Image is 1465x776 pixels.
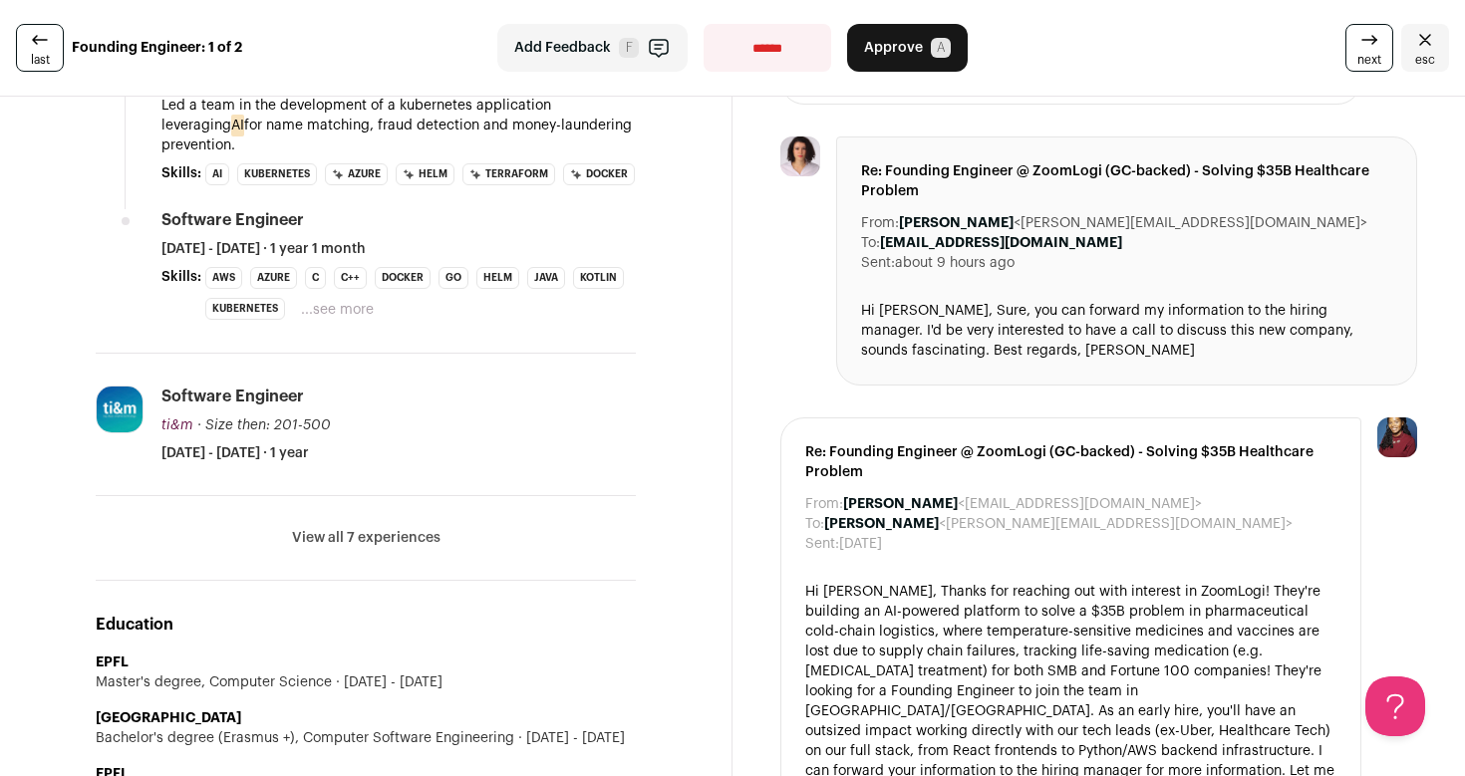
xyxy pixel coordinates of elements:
[96,655,129,669] strong: EPFL
[1377,417,1417,457] img: 10010497-medium_jpg
[476,267,519,289] li: Helm
[805,514,824,534] dt: To:
[1345,24,1393,72] a: next
[197,418,331,432] span: · Size then: 201-500
[237,163,317,185] li: Kubernetes
[161,267,201,287] span: Skills:
[824,517,939,531] b: [PERSON_NAME]
[861,233,880,253] dt: To:
[439,267,468,289] li: Go
[161,209,304,231] div: Software Engineer
[96,613,636,637] h2: Education
[895,253,1015,273] dd: about 9 hours ago
[839,534,882,554] dd: [DATE]
[514,728,625,748] span: [DATE] - [DATE]
[301,300,374,320] button: ...see more
[325,163,388,185] li: Azure
[805,442,1336,482] span: Re: Founding Engineer @ ZoomLogi (GC-backed) - Solving $35B Healthcare Problem
[805,494,843,514] dt: From:
[96,672,636,692] div: Master's degree, Computer Science
[824,514,1293,534] dd: <[PERSON_NAME][EMAIL_ADDRESS][DOMAIN_NAME]>
[250,267,297,289] li: Azure
[305,267,326,289] li: C
[205,163,229,185] li: AI
[1365,676,1425,736] iframe: Help Scout Beacon - Open
[161,163,201,183] span: Skills:
[205,298,285,320] li: Kubernetes
[497,24,688,72] button: Add Feedback F
[899,213,1367,233] dd: <[PERSON_NAME][EMAIL_ADDRESS][DOMAIN_NAME]>
[161,239,366,259] span: [DATE] - [DATE] · 1 year 1 month
[563,163,635,185] li: Docker
[1357,52,1381,68] span: next
[161,96,636,155] p: Led a team in the development of a kubernetes application leveraging for name matching, fraud det...
[573,267,624,289] li: Kotlin
[161,418,193,432] span: ti&m
[843,494,1202,514] dd: <[EMAIL_ADDRESS][DOMAIN_NAME]>
[931,38,951,58] span: A
[843,497,958,511] b: [PERSON_NAME]
[396,163,454,185] li: Helm
[31,52,50,68] span: last
[861,213,899,233] dt: From:
[861,253,895,273] dt: Sent:
[619,38,639,58] span: F
[861,161,1392,201] span: Re: Founding Engineer @ ZoomLogi (GC-backed) - Solving $35B Healthcare Problem
[880,236,1122,250] b: [EMAIL_ADDRESS][DOMAIN_NAME]
[96,711,241,725] strong: [GEOGRAPHIC_DATA]
[514,38,611,58] span: Add Feedback
[16,24,64,72] a: last
[231,115,244,136] mark: AI
[1401,24,1449,72] a: Close
[97,387,143,432] img: 8883e3bf39e037b15e4bccc23b81ce7d2dfab3c86e01885b7cae98fbc6b633c7.jpg
[292,528,440,548] button: View all 7 experiences
[780,136,820,176] img: 957c66d88ff77545115f086678ad22c392a2c181d796cde78583cf1caaa83589.jpg
[375,267,431,289] li: Docker
[527,267,565,289] li: Java
[161,443,309,463] span: [DATE] - [DATE] · 1 year
[462,163,555,185] li: Terraform
[332,672,442,692] span: [DATE] - [DATE]
[161,386,304,407] div: Software Engineer
[96,728,636,748] div: Bachelor's degree (Erasmus +), Computer Software Engineering
[847,24,968,72] button: Approve A
[334,267,367,289] li: C++
[805,534,839,554] dt: Sent:
[205,267,242,289] li: AWS
[864,38,923,58] span: Approve
[72,38,242,58] strong: Founding Engineer: 1 of 2
[861,301,1392,361] div: Hi [PERSON_NAME], Sure, you can forward my information to the hiring manager. I'd be very interes...
[899,216,1014,230] b: [PERSON_NAME]
[1415,52,1435,68] span: esc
